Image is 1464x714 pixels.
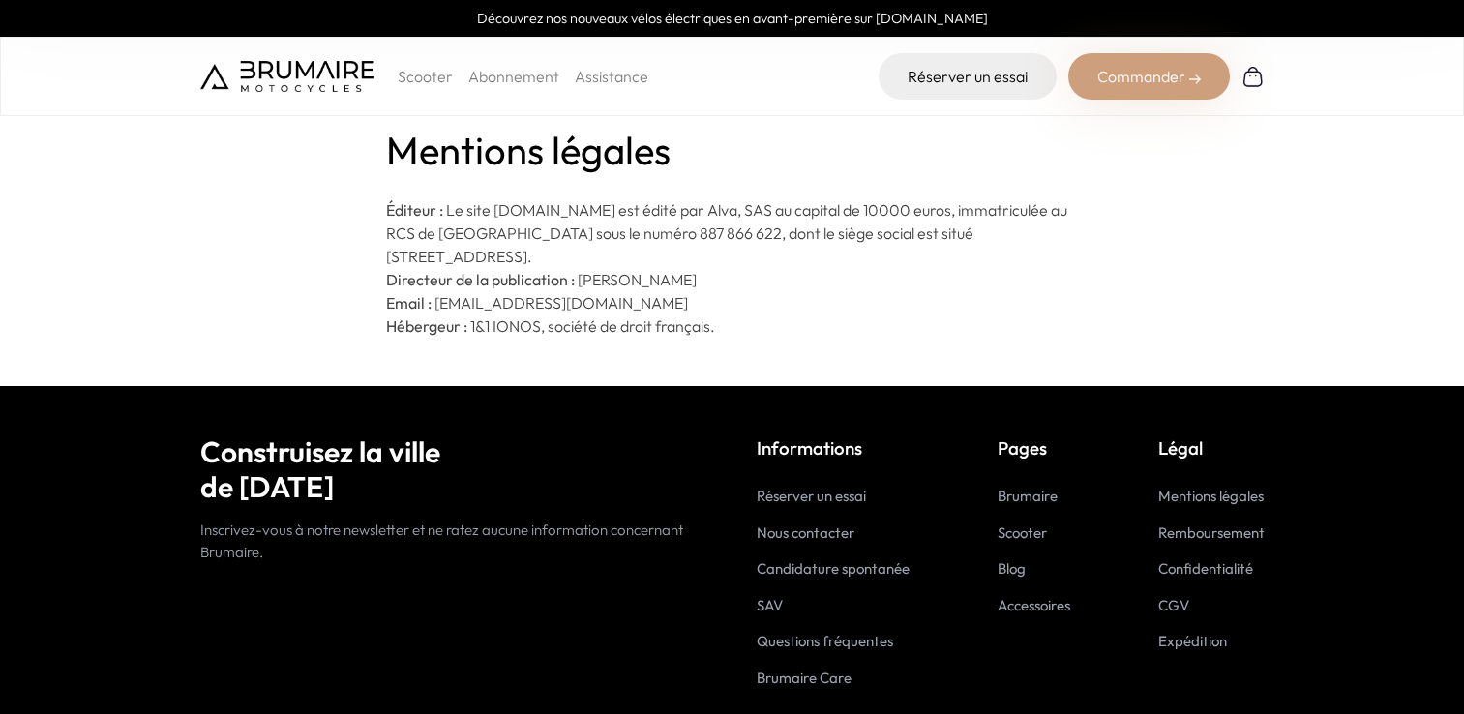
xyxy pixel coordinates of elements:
[200,61,374,92] img: Brumaire Motocycles
[468,67,559,86] a: Abonnement
[757,487,866,505] a: Réserver un essai
[757,559,910,578] a: Candidature spontanée
[998,523,1047,542] a: Scooter
[386,314,1078,338] p: 1&1 IONOS, société de droit français.
[398,65,453,88] p: Scooter
[757,596,783,614] a: SAV
[1158,632,1227,650] a: Expédition
[1158,523,1265,542] a: Remboursement
[386,270,575,289] strong: Directeur de la publication :
[386,293,432,312] strong: Email :
[386,291,1078,314] p: [EMAIL_ADDRESS][DOMAIN_NAME]
[575,67,648,86] a: Assistance
[1158,487,1264,505] a: Mentions légales
[200,434,708,504] h2: Construisez la ville de [DATE]
[386,121,1078,179] h1: Mentions légales
[998,434,1070,461] p: Pages
[1241,65,1265,88] img: Panier
[200,520,708,563] p: Inscrivez-vous à notre newsletter et ne ratez aucune information concernant Brumaire.
[386,200,443,220] strong: Éditeur :
[998,596,1070,614] a: Accessoires
[998,559,1026,578] a: Blog
[386,268,1078,291] p: [PERSON_NAME]
[757,669,852,687] a: Brumaire Care
[386,198,1078,268] p: Le site [DOMAIN_NAME] est édité par Alva, SAS au capital de 10000 euros, immatriculée au RCS d...
[757,632,893,650] a: Questions fréquentes
[1158,559,1253,578] a: Confidentialité
[1068,53,1230,100] div: Commander
[757,523,854,542] a: Nous contacter
[757,434,910,461] p: Informations
[1158,434,1265,461] p: Légal
[1158,596,1189,614] a: CGV
[998,487,1058,505] a: Brumaire
[1189,74,1201,85] img: right-arrow-2.png
[879,53,1057,100] a: Réserver un essai
[386,316,467,336] strong: Hébergeur :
